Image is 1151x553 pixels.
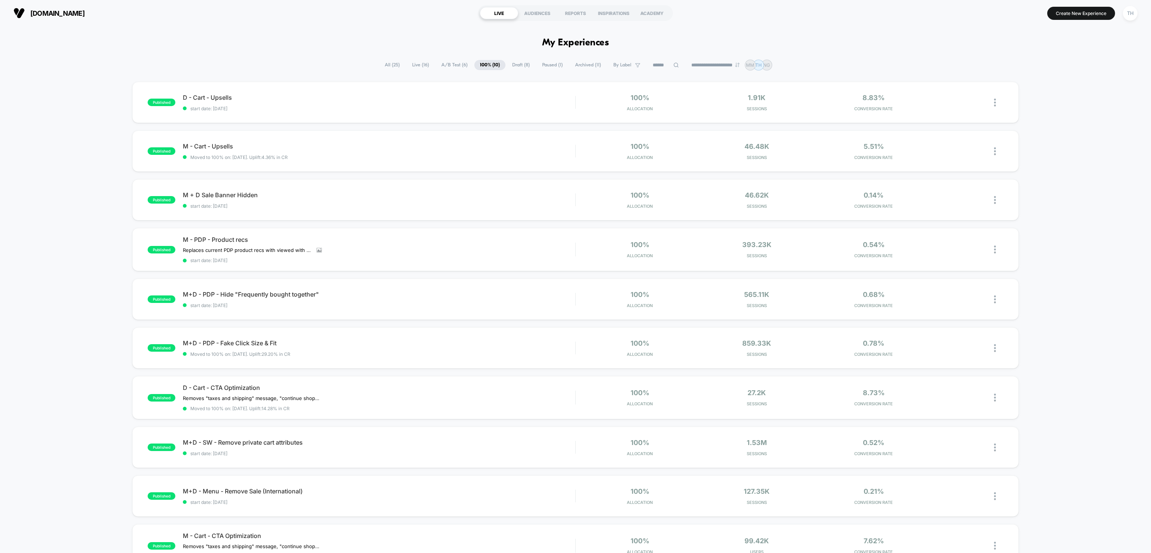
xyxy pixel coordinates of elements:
[631,487,649,495] span: 100%
[742,339,771,347] span: 859.33k
[700,451,813,456] span: Sessions
[864,537,884,545] span: 7.62%
[556,7,595,19] div: REPORTS
[1121,6,1140,21] button: TH
[700,106,813,111] span: Sessions
[863,389,885,397] span: 8.73%
[700,500,813,505] span: Sessions
[994,492,996,500] img: close
[817,451,930,456] span: CONVERSION RATE
[190,406,290,411] span: Moved to 100% on: [DATE] . Uplift: 14.28% in CR
[744,537,769,545] span: 99.42k
[627,106,653,111] span: Allocation
[613,62,631,68] span: By Label
[627,500,653,505] span: Allocation
[436,60,473,70] span: A/B Test ( 6 )
[148,147,175,155] span: published
[183,142,575,150] span: M - Cart - Upsells
[627,401,653,406] span: Allocation
[744,291,769,298] span: 565.11k
[627,253,653,258] span: Allocation
[994,444,996,451] img: close
[631,291,649,298] span: 100%
[994,99,996,106] img: close
[864,487,884,495] span: 0.21%
[148,444,175,451] span: published
[631,94,649,102] span: 100%
[631,241,649,249] span: 100%
[700,352,813,357] span: Sessions
[755,62,762,68] p: TH
[1047,7,1115,20] button: Create New Experience
[183,384,575,391] span: D - Cart - CTA Optimization
[183,236,575,243] span: M - PDP - Product recs
[817,253,930,258] span: CONVERSION RATE
[183,339,575,347] span: M+D - PDP - Fake Click Size & Fit
[30,9,85,17] span: [DOMAIN_NAME]
[817,500,930,505] span: CONVERSION RATE
[700,253,813,258] span: Sessions
[518,7,556,19] div: AUDIENCES
[994,147,996,155] img: close
[627,451,653,456] span: Allocation
[631,389,649,397] span: 100%
[748,94,765,102] span: 1.91k
[994,394,996,402] img: close
[863,439,884,447] span: 0.52%
[735,63,740,67] img: end
[747,389,766,397] span: 27.2k
[148,542,175,550] span: published
[700,303,813,308] span: Sessions
[183,258,575,263] span: start date: [DATE]
[183,203,575,209] span: start date: [DATE]
[507,60,535,70] span: Draft ( 8 )
[148,246,175,253] span: published
[183,247,311,253] span: Replaces current PDP product recs with viewed with recently viewed strategy.
[863,94,885,102] span: 8.83%
[183,94,575,101] span: D - Cart - Upsells
[864,142,884,150] span: 5.51%
[148,394,175,402] span: published
[631,142,649,150] span: 100%
[183,499,575,505] span: start date: [DATE]
[407,60,435,70] span: Live ( 16 )
[994,542,996,550] img: close
[183,532,575,540] span: M - Cart - CTA Optimization
[817,303,930,308] span: CONVERSION RATE
[183,395,322,401] span: Removes "taxes and shipping" message, "continue shopping" CTA, and "free US shipping on orders ov...
[747,439,767,447] span: 1.53M
[183,439,575,446] span: M+D - SW - Remove private cart attributes
[183,451,575,456] span: start date: [DATE]
[1123,6,1138,21] div: TH
[190,351,290,357] span: Moved to 100% on: [DATE] . Uplift: 29.20% in CR
[627,155,653,160] span: Allocation
[744,142,769,150] span: 46.48k
[148,99,175,106] span: published
[994,196,996,204] img: close
[633,7,671,19] div: ACADEMY
[183,543,322,549] span: Removes "taxes and shipping" message, "continue shopping" CTA, and "free US shipping on orders ov...
[183,291,575,298] span: M+D - PDP - Hide "Frequently bought together"
[631,191,649,199] span: 100%
[183,191,575,199] span: M + D Sale Banner Hidden
[183,303,575,308] span: start date: [DATE]
[379,60,405,70] span: All ( 25 )
[148,492,175,500] span: published
[700,204,813,209] span: Sessions
[817,155,930,160] span: CONVERSION RATE
[994,344,996,352] img: close
[148,196,175,204] span: published
[817,204,930,209] span: CONVERSION RATE
[817,401,930,406] span: CONVERSION RATE
[542,37,609,48] h1: My Experiences
[817,352,930,357] span: CONVERSION RATE
[763,62,770,68] p: NG
[627,303,653,308] span: Allocation
[744,487,770,495] span: 127.35k
[631,339,649,347] span: 100%
[994,295,996,303] img: close
[183,487,575,495] span: M+D - Menu - Remove Sale (International)
[183,106,575,111] span: start date: [DATE]
[480,7,518,19] div: LIVE
[11,7,87,19] button: [DOMAIN_NAME]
